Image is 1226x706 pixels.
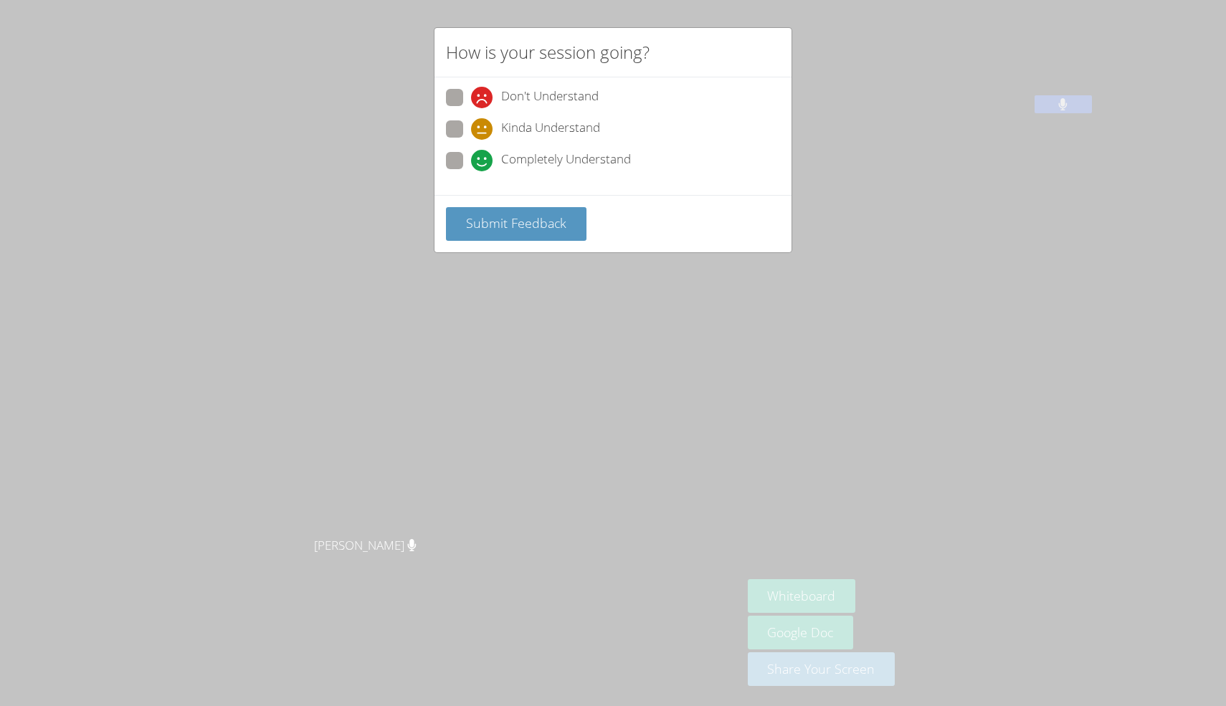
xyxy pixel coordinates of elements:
[501,87,599,108] span: Don't Understand
[501,150,631,171] span: Completely Understand
[446,39,650,65] h2: How is your session going?
[501,118,600,140] span: Kinda Understand
[446,207,586,241] button: Submit Feedback
[466,214,566,232] span: Submit Feedback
